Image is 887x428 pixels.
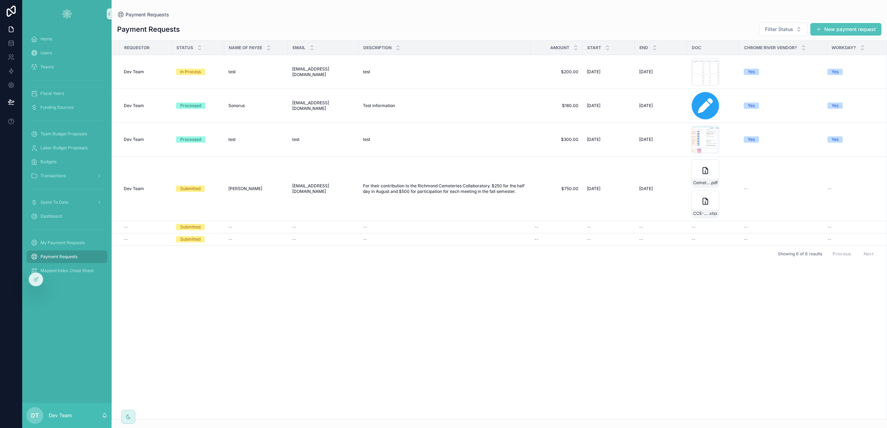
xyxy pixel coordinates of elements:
[832,45,856,51] span: Workday?
[827,224,883,230] a: --
[180,236,200,242] div: Submitted
[292,224,296,230] span: --
[827,69,883,75] a: Yes
[827,186,883,192] a: --
[117,24,180,34] h1: Payment Requests
[744,45,797,51] span: Chrome River Vendor?
[587,45,601,51] span: Start
[744,224,823,230] a: --
[228,236,284,242] a: --
[748,69,755,75] div: Yes
[124,103,168,108] a: Dev Team
[550,45,569,51] span: Amount
[124,236,168,242] a: --
[228,224,284,230] a: --
[176,69,220,75] a: In Process
[535,186,578,192] a: $750.00
[639,45,648,51] span: End
[759,23,808,36] button: Select Button
[176,103,220,109] a: Processed
[587,103,600,108] span: [DATE]
[292,137,355,142] a: test
[810,23,881,36] a: New payment request
[693,180,710,186] span: Cemetery-Collab-Jan-Payment-Doc
[26,236,107,249] a: My Payment Requests
[292,100,355,111] span: [EMAIL_ADDRESS][DOMAIN_NAME]
[40,91,64,96] span: Fiscal Years
[124,137,168,142] a: Dev Team
[126,11,169,18] span: Payment Requests
[292,236,355,242] a: --
[26,196,107,209] a: Spent To Date
[827,236,832,242] span: --
[176,236,220,242] a: Submitted
[363,69,526,75] a: test
[363,45,392,51] span: Description
[40,64,54,70] span: Teams
[363,69,370,75] span: test
[180,224,200,230] div: Submitted
[26,156,107,168] a: Budgets
[639,224,643,230] span: --
[363,183,526,194] a: For their contribution to the Richmond Cemeteries Collaboratory. $250 for the half day in August ...
[22,28,112,286] div: scrollable content
[587,224,631,230] a: --
[827,186,832,192] span: --
[124,137,144,142] span: Dev Team
[61,8,73,20] img: App logo
[691,224,735,230] a: --
[40,131,87,137] span: Team Budget Proposals
[363,137,370,142] span: test
[744,186,748,192] span: --
[40,36,52,42] span: Home
[587,137,631,142] a: [DATE]
[26,210,107,223] a: Dashboard
[827,236,883,242] a: --
[124,186,144,192] span: Dev Team
[31,411,39,420] span: DT
[363,103,395,108] span: Test information
[292,224,355,230] a: --
[744,136,823,143] a: Yes
[744,224,748,230] span: --
[827,136,883,143] a: Yes
[176,224,220,230] a: Submitted
[228,103,245,108] span: Sonorus
[124,224,128,230] span: --
[587,137,600,142] span: [DATE]
[832,136,839,143] div: Yes
[363,224,367,230] span: --
[535,103,578,108] a: $160.00
[40,159,56,165] span: Budgets
[587,69,600,75] span: [DATE]
[639,103,683,108] a: [DATE]
[587,186,631,192] a: [DATE]
[292,66,355,77] span: [EMAIL_ADDRESS][DOMAIN_NAME]
[535,69,578,75] span: $200.00
[363,137,526,142] a: test
[124,45,150,51] span: Requestor
[827,224,832,230] span: --
[292,183,355,194] a: [EMAIL_ADDRESS][DOMAIN_NAME]
[26,264,107,277] a: Mapped Index Cheat Sheet
[124,69,168,75] a: Dev Team
[228,103,284,108] a: Sonorus
[363,224,526,230] a: --
[535,224,578,230] a: --
[744,69,823,75] a: Yes
[748,136,755,143] div: Yes
[26,250,107,263] a: Payment Requests
[26,101,107,114] a: Funding Sources
[26,142,107,154] a: Labor Budget Proposals
[693,211,708,216] span: CCE-Bulk-Upload_Jan-Payment-2024
[124,103,144,108] span: Dev Team
[228,186,262,192] span: [PERSON_NAME]
[292,137,300,142] span: test
[124,236,128,242] span: --
[827,103,883,109] a: Yes
[124,224,168,230] a: --
[228,69,284,75] a: test
[744,236,748,242] span: --
[639,186,683,192] a: [DATE]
